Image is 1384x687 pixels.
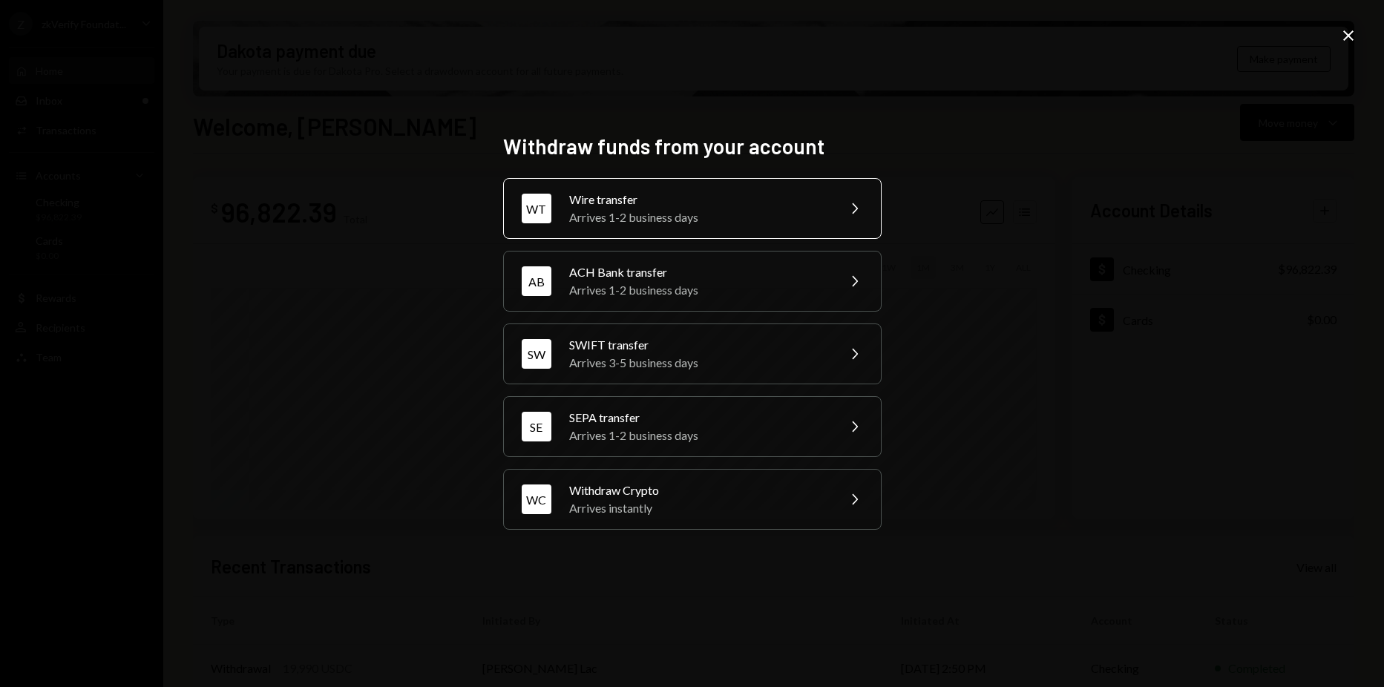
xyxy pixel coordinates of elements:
[569,336,827,354] div: SWIFT transfer
[522,194,551,223] div: WT
[569,191,827,208] div: Wire transfer
[503,323,882,384] button: SWSWIFT transferArrives 3-5 business days
[569,263,827,281] div: ACH Bank transfer
[503,251,882,312] button: ABACH Bank transferArrives 1-2 business days
[503,396,882,457] button: SESEPA transferArrives 1-2 business days
[503,469,882,530] button: WCWithdraw CryptoArrives instantly
[569,208,827,226] div: Arrives 1-2 business days
[522,339,551,369] div: SW
[503,132,882,161] h2: Withdraw funds from your account
[569,354,827,372] div: Arrives 3-5 business days
[522,266,551,296] div: AB
[522,484,551,514] div: WC
[569,281,827,299] div: Arrives 1-2 business days
[569,427,827,444] div: Arrives 1-2 business days
[503,178,882,239] button: WTWire transferArrives 1-2 business days
[569,409,827,427] div: SEPA transfer
[569,499,827,517] div: Arrives instantly
[569,481,827,499] div: Withdraw Crypto
[522,412,551,441] div: SE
